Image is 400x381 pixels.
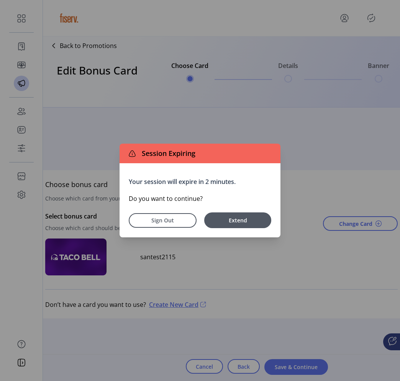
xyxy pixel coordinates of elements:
span: Session Expiring [139,148,195,159]
span: Sign Out [139,216,187,224]
p: Your session will expire in 2 minutes. [129,177,271,186]
button: Sign Out [129,213,197,228]
button: Extend [204,212,271,228]
span: Extend [208,216,267,224]
p: Do you want to continue? [129,194,271,203]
